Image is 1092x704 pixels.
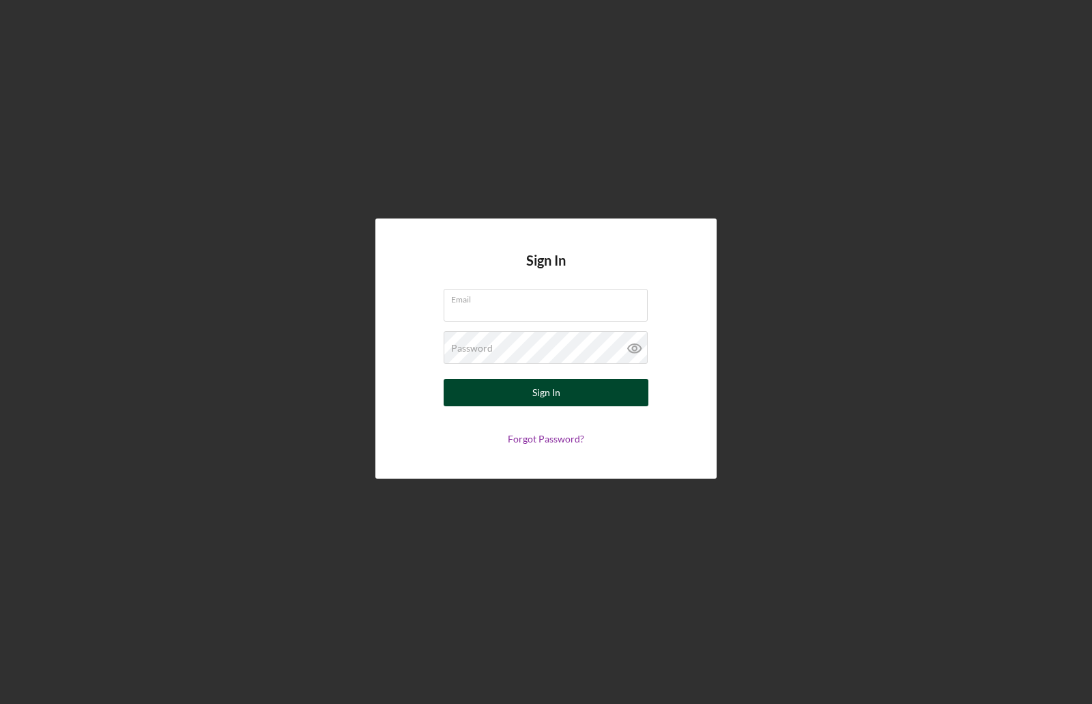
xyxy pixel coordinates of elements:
h4: Sign In [526,253,566,289]
a: Forgot Password? [508,433,584,445]
label: Email [451,290,648,305]
label: Password [451,343,493,354]
div: Sign In [532,379,560,406]
button: Sign In [444,379,648,406]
